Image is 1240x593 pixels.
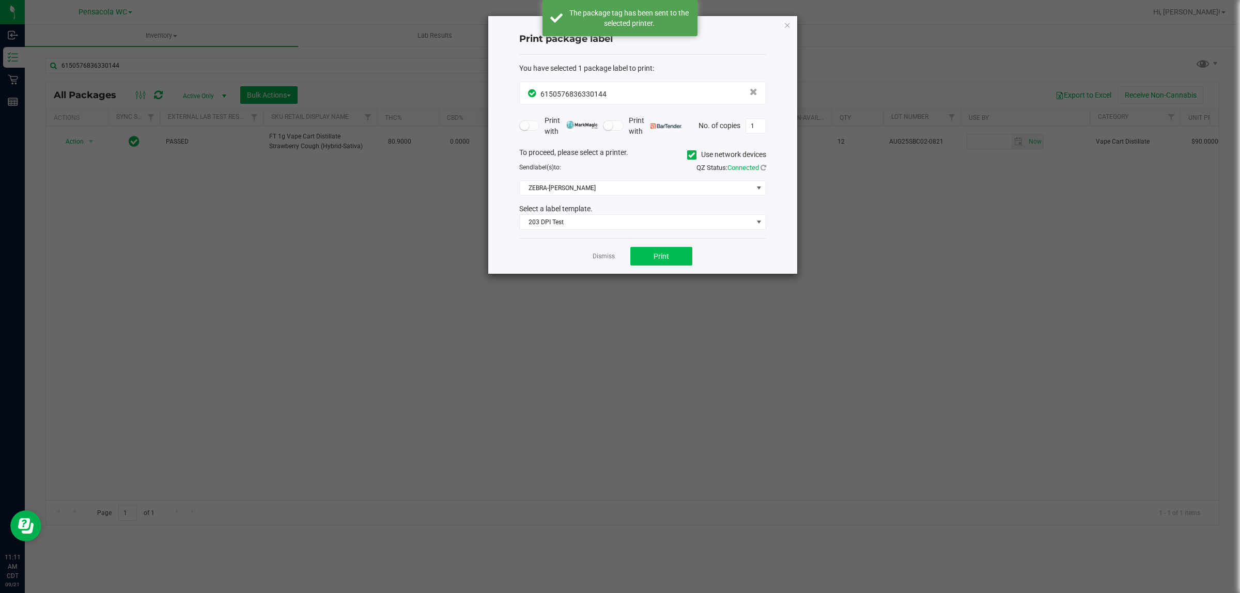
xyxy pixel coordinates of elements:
[727,164,759,171] span: Connected
[699,121,740,129] span: No. of copies
[512,204,774,214] div: Select a label template.
[520,215,753,229] span: 203 DPI Test
[654,252,669,260] span: Print
[520,181,753,195] span: ZEBRA-[PERSON_NAME]
[593,252,615,261] a: Dismiss
[533,164,554,171] span: label(s)
[519,63,766,74] div: :
[650,123,682,129] img: bartender.png
[687,149,766,160] label: Use network devices
[696,164,766,171] span: QZ Status:
[545,115,598,137] span: Print with
[512,147,774,163] div: To proceed, please select a printer.
[629,115,682,137] span: Print with
[519,33,766,46] h4: Print package label
[630,247,692,266] button: Print
[519,64,653,72] span: You have selected 1 package label to print
[540,90,607,98] span: 6150576836330144
[568,8,690,28] div: The package tag has been sent to the selected printer.
[10,510,41,541] iframe: Resource center
[519,164,561,171] span: Send to:
[528,88,538,99] span: In Sync
[566,121,598,129] img: mark_magic_cybra.png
